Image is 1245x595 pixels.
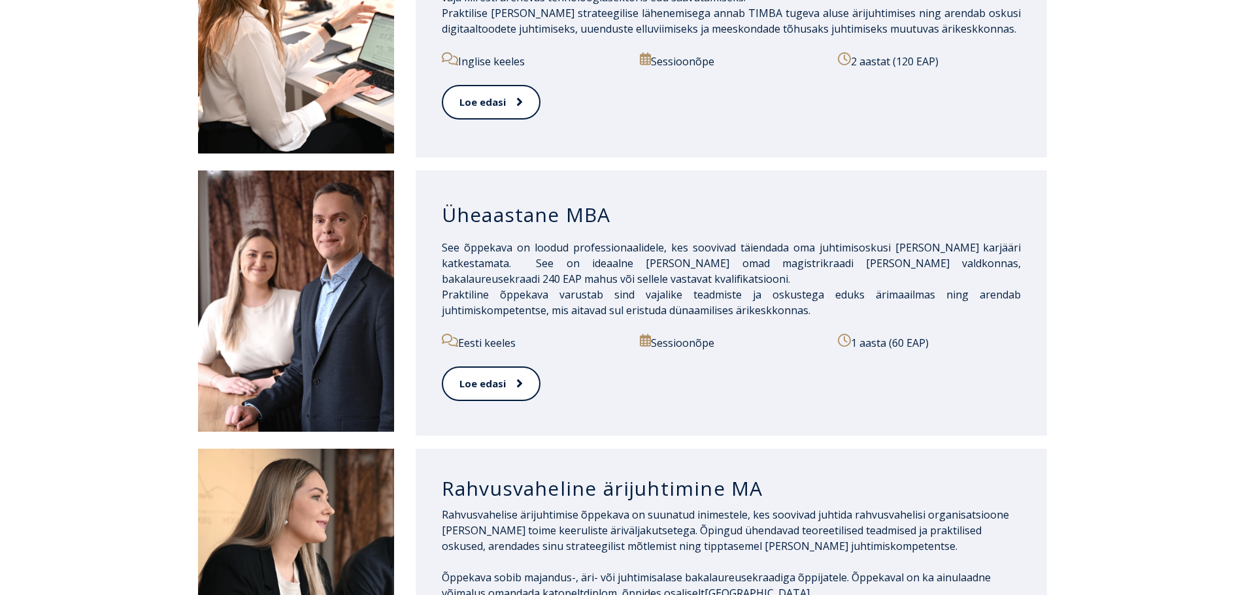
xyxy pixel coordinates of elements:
p: Sessioonõpe [640,334,823,351]
span: Praktiline õppekava varustab sind vajalike teadmiste ja oskustega eduks ärimaailmas ning arendab ... [442,287,1021,317]
p: Sessioonõpe [640,52,823,69]
span: Praktilise [PERSON_NAME] strateegilise lähenemisega annab TIMBA tugeva aluse ärijuhtimises ning a... [442,6,1021,36]
p: 2 aastat (120 EAP) [838,52,1021,69]
a: Loe edasi [442,366,540,401]
span: Rahvusvahelise ärijuhtimise õppekava on suunatud inimestele, kes soovivad juhtida rahvusvahelisi ... [442,507,1009,553]
p: Inglise keeles [442,52,625,69]
img: DSC_1995 [198,170,394,432]
span: See õppekava on loodud professionaalidele, kes soovivad täiendada oma juhtimisoskusi [PERSON_NAME... [442,240,1021,286]
a: Loe edasi [442,85,540,120]
h3: Üheaastane MBA [442,202,1021,227]
h3: Rahvusvaheline ärijuhtimine MA [442,476,1021,501]
span: Õppekava sobib majandus-, äri- või juhtimisalase bakalaureusekraadiga õppijatele. [442,570,849,585]
p: 1 aasta (60 EAP) [838,334,1021,351]
p: Eesti keeles [442,334,625,351]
